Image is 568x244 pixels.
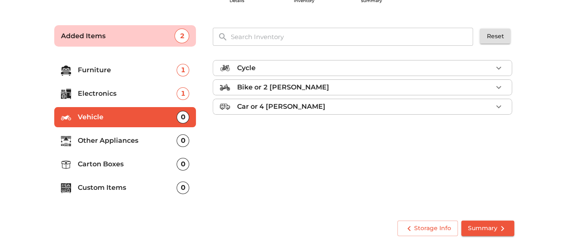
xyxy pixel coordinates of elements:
img: cycle [220,63,230,73]
p: Other Appliances [78,136,177,146]
img: bike [220,82,230,92]
p: Custom Items [78,183,177,193]
button: Reset [480,29,510,44]
span: Reset [486,31,504,42]
img: car [220,102,230,112]
div: 1 [177,64,189,76]
p: Vehicle [78,112,177,122]
p: Furniture [78,65,177,75]
p: Carton Boxes [78,159,177,169]
div: 0 [177,111,189,123]
div: 2 [174,29,189,43]
input: Search Inventory [225,28,479,46]
div: 0 [177,158,189,171]
p: Electronics [78,89,177,99]
p: Car or 4 [PERSON_NAME] [237,102,325,112]
span: Storage Info [404,223,451,234]
p: Cycle [237,63,255,73]
div: 1 [177,87,189,100]
span: Summary [468,223,507,234]
p: Added Items [61,31,175,41]
p: Bike or 2 [PERSON_NAME] [237,82,329,92]
button: Summary [461,220,514,236]
div: 0 [177,181,189,194]
button: Storage Info [397,220,458,236]
div: 0 [177,134,189,147]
